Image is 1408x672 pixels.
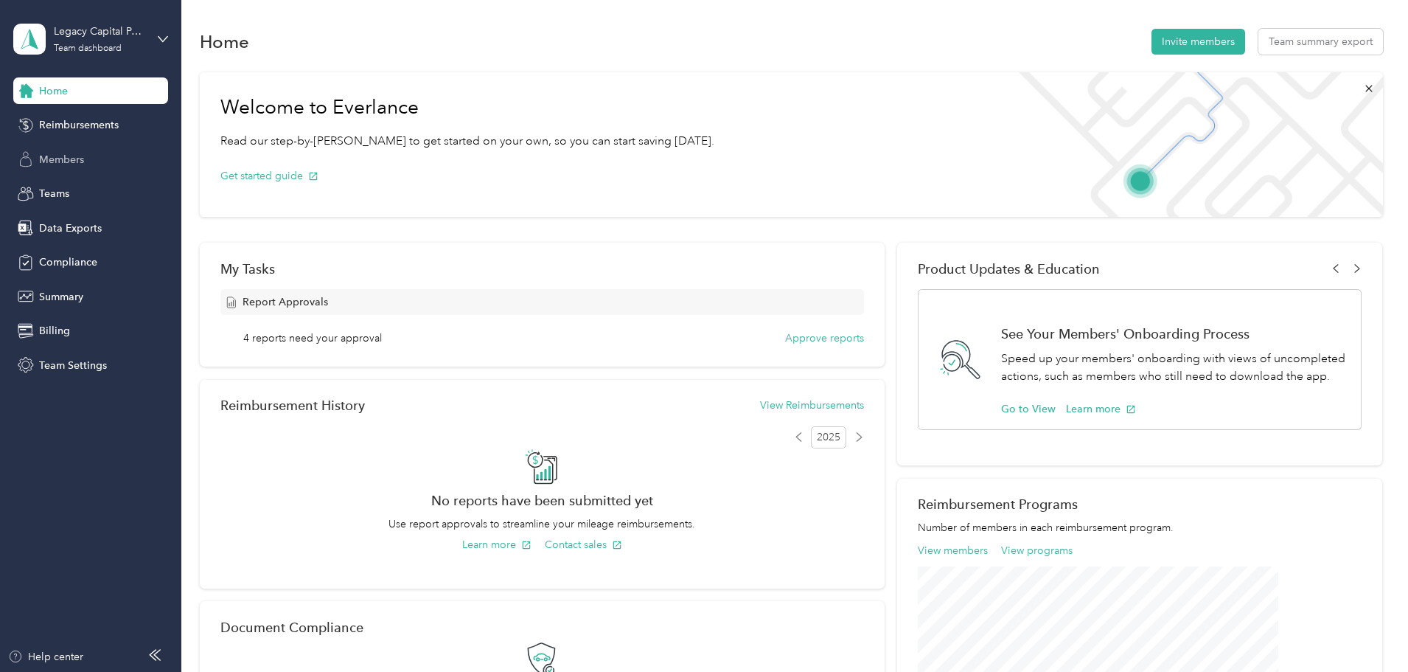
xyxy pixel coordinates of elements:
span: Home [39,83,68,99]
button: Help center [8,649,83,665]
h2: Document Compliance [220,620,363,635]
button: Learn more [462,537,532,553]
span: Teams [39,186,69,201]
h2: No reports have been submitted yet [220,493,864,508]
span: Members [39,152,84,167]
h2: Reimbursement History [220,398,365,413]
img: Welcome to everlance [1004,72,1382,217]
h2: Reimbursement Programs [918,496,1362,512]
button: View programs [1001,543,1073,558]
span: Billing [39,323,70,339]
span: Summary [39,289,83,305]
span: 4 reports need your approval [243,330,382,346]
p: Read our step-by-[PERSON_NAME] to get started on your own, so you can start saving [DATE]. [220,132,714,150]
p: Speed up your members' onboarding with views of uncompleted actions, such as members who still ne... [1001,350,1345,386]
span: Team Settings [39,358,107,373]
button: View members [918,543,988,558]
h1: Welcome to Everlance [220,96,714,119]
p: Use report approvals to streamline your mileage reimbursements. [220,516,864,532]
button: Contact sales [545,537,622,553]
button: Approve reports [785,330,864,346]
span: Report Approvals [243,294,328,310]
button: View Reimbursements [760,398,864,413]
button: Invite members [1151,29,1245,55]
div: Team dashboard [54,44,122,53]
span: Product Updates & Education [918,261,1100,277]
h1: See Your Members' Onboarding Process [1001,326,1345,342]
h1: Home [200,34,249,49]
span: Data Exports [39,221,102,236]
p: Number of members in each reimbursement program. [918,520,1362,536]
span: Compliance [39,254,97,270]
div: My Tasks [220,261,864,277]
iframe: Everlance-gr Chat Button Frame [1325,589,1408,672]
button: Get started guide [220,168,318,184]
button: Team summary export [1258,29,1383,55]
button: Go to View [1001,401,1056,417]
span: 2025 [811,426,846,448]
span: Reimbursements [39,117,119,133]
button: Learn more [1066,401,1136,417]
div: Legacy Capital Partners [54,24,146,39]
